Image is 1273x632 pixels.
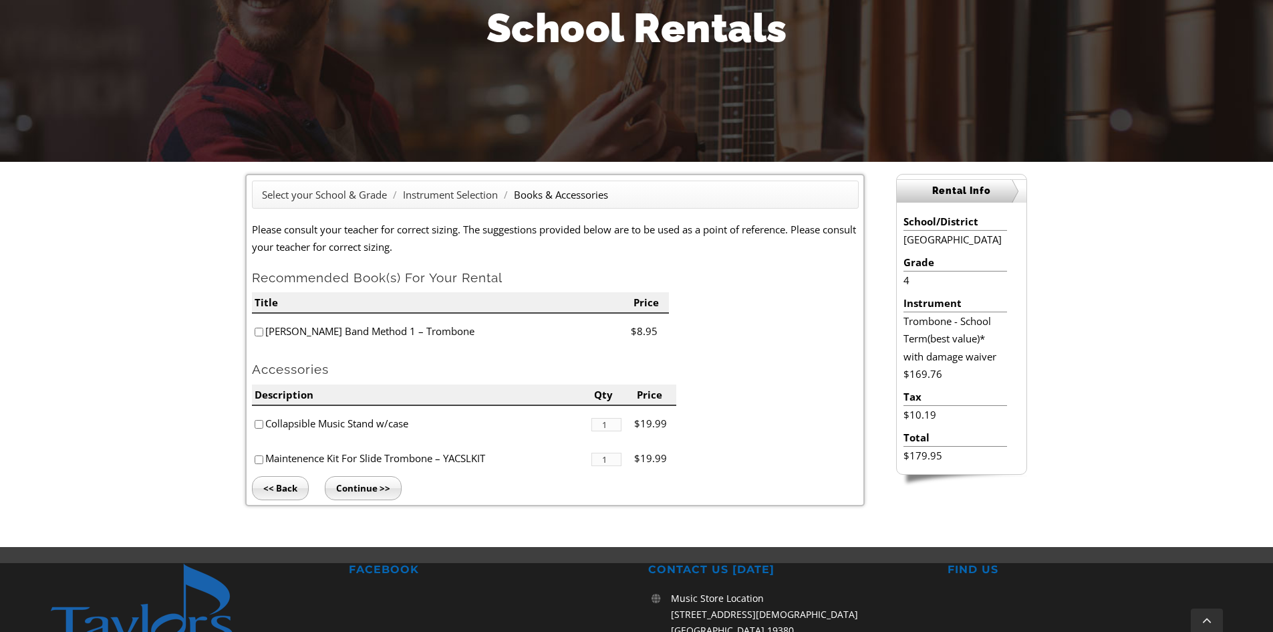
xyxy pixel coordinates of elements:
[631,292,669,314] li: Price
[634,385,677,406] li: Price
[262,188,387,201] a: Select your School & Grade
[390,188,400,201] span: /
[514,186,608,203] li: Books & Accessories
[648,563,924,577] h2: CONTACT US [DATE]
[501,188,511,201] span: /
[903,406,1007,423] li: $10.19
[252,270,859,286] h2: Recommended Book(s) For Your Rental
[896,475,1027,487] img: sidebar-footer.png
[252,221,859,256] p: Please consult your teacher for correct sizing. The suggestions provided below are to be used as ...
[903,312,1007,383] li: Trombone - School Term(best value)* with damage waiver $169.76
[252,314,631,349] li: [PERSON_NAME] Band Method 1 – Trombone
[897,179,1026,203] h2: Rental Info
[252,406,591,441] li: Collapsible Music Stand w/case
[591,385,634,406] li: Qty
[634,406,677,441] li: $19.99
[903,272,1007,289] li: 4
[903,213,1007,231] li: School/District
[903,388,1007,406] li: Tax
[252,361,859,378] h2: Accessories
[903,231,1007,248] li: [GEOGRAPHIC_DATA]
[903,253,1007,272] li: Grade
[403,188,498,201] a: Instrument Selection
[252,476,309,500] input: << Back
[349,563,625,577] h2: FACEBOOK
[252,292,631,314] li: Title
[903,447,1007,464] li: $179.95
[903,429,1007,447] li: Total
[631,314,669,349] li: $8.95
[325,476,402,500] input: Continue >>
[252,385,591,406] li: Description
[948,563,1224,577] h2: FIND US
[634,441,677,476] li: $19.99
[903,294,1007,312] li: Instrument
[252,441,591,476] li: Maintenence Kit For Slide Trombone – YACSLKIT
